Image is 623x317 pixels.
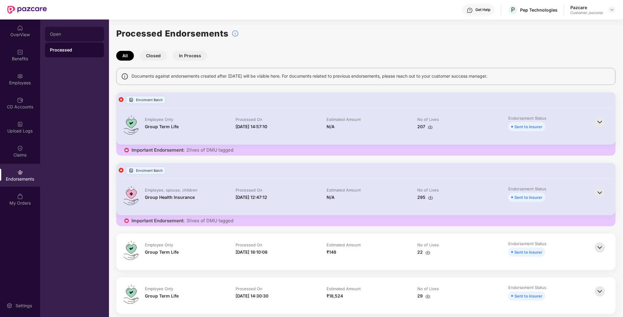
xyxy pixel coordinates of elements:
[145,194,195,201] div: Group Health Insurance
[17,49,23,55] img: svg+xml;base64,PHN2ZyBpZD0iQmVuZWZpdHMiIHhtbG5zPSJodHRwOi8vd3d3LnczLm9yZy8yMDAwL3N2ZyIgd2lkdGg9Ij...
[14,303,34,309] div: Settings
[327,194,334,201] div: N/A
[327,293,343,299] div: ₹18,524
[116,27,229,40] h1: Processed Endorsements
[508,115,546,121] div: Endorsement Status
[327,249,336,255] div: ₹148
[17,145,23,151] img: svg+xml;base64,PHN2ZyBpZD0iQ2xhaW0iIHhtbG5zPSJodHRwOi8vd3d3LnczLm9yZy8yMDAwL3N2ZyIgd2lkdGg9IjIwIi...
[186,147,233,153] span: 2 lives of DMU tagged
[131,218,184,224] span: Important Endorsement:
[236,293,269,299] div: [DATE] 14:30:30
[425,250,430,255] img: svg+xml;base64,PHN2ZyBpZD0iRG93bmxvYWQtMzJ4MzIiIHhtbG5zPSJodHRwOi8vd3d3LnczLm9yZy8yMDAwL3N2ZyIgd2...
[508,186,546,192] div: Endorsement Status
[418,249,430,255] div: 22
[418,123,433,130] div: 207
[428,195,433,200] img: svg+xml;base64,PHN2ZyBpZD0iRG93bmxvYWQtMzJ4MzIiIHhtbG5zPSJodHRwOi8vd3d3LnczLm9yZy8yMDAwL3N2ZyIgd2...
[418,293,430,299] div: 29
[124,285,138,304] img: svg+xml;base64,PHN2ZyB4bWxucz0iaHR0cDovL3d3dy53My5vcmcvMjAwMC9zdmciIHdpZHRoPSI0OS4zMiIgaGVpZ2h0PS...
[129,168,134,173] img: svg+xml;base64,PHN2ZyBpZD0iVXBsb2FkX0xvZ3MiIGRhdGEtbmFtZT0iVXBsb2FkIExvZ3MiIHhtbG5zPSJodHRwOi8vd3...
[511,6,515,13] span: P
[145,242,173,248] div: Employee Only
[327,286,361,291] div: Estimated Amount
[593,241,607,254] img: svg+xml;base64,PHN2ZyBpZD0iQmFjay0zMngzMiIgeG1sbnM9Imh0dHA6Ly93d3cudzMub3JnLzIwMDAvc3ZnIiB3aWR0aD...
[236,286,263,291] div: Processed On
[129,97,134,102] img: svg+xml;base64,PHN2ZyBpZD0iVXBsb2FkX0xvZ3MiIGRhdGEtbmFtZT0iVXBsb2FkIExvZ3MiIHhtbG5zPSJodHRwOi8vd3...
[17,193,23,199] img: svg+xml;base64,PHN2ZyBpZD0iTXlfT3JkZXJzIiBkYXRhLW5hbWU9Ik15IE9yZGVycyIgeG1sbnM9Imh0dHA6Ly93d3cudz...
[327,117,361,122] div: Estimated Amount
[145,293,179,299] div: Group Term Life
[17,169,23,175] img: svg+xml;base64,PHN2ZyBpZD0iRW5kb3JzZW1lbnRzIiB4bWxucz0iaHR0cDovL3d3dy53My5vcmcvMjAwMC9zdmciIHdpZH...
[17,97,23,103] img: svg+xml;base64,PHN2ZyBpZD0iQ0RfQWNjb3VudHMiIGRhdGEtbmFtZT0iQ0QgQWNjb3VudHMiIHhtbG5zPSJodHRwOi8vd3...
[514,293,542,299] div: Sent to insurer
[236,242,263,248] div: Processed On
[475,7,490,12] div: Get Help
[418,117,439,122] div: No of Lives
[126,96,166,104] div: Enrolment Batch
[17,73,23,79] img: svg+xml;base64,PHN2ZyBpZD0iRW1wbG95ZWVzIiB4bWxucz0iaHR0cDovL3d3dy53My5vcmcvMjAwMC9zdmciIHdpZHRoPS...
[514,123,542,130] div: Sent to insurer
[119,168,124,173] img: svg+xml;base64,PHN2ZyB4bWxucz0iaHR0cDovL3d3dy53My5vcmcvMjAwMC9zdmciIHdpZHRoPSIxMiIgaGVpZ2h0PSIxMi...
[428,125,433,129] img: svg+xml;base64,PHN2ZyBpZD0iRG93bmxvYWQtMzJ4MzIiIHhtbG5zPSJodHRwOi8vd3d3LnczLm9yZy8yMDAwL3N2ZyIgd2...
[145,249,179,255] div: Group Term Life
[418,286,439,291] div: No of Lives
[236,194,268,201] div: [DATE] 12:47:12
[124,241,138,260] img: svg+xml;base64,PHN2ZyB4bWxucz0iaHR0cDovL3d3dy53My5vcmcvMjAwMC9zdmciIHdpZHRoPSI0OS4zMiIgaGVpZ2h0PS...
[418,194,433,201] div: 295
[236,249,268,255] div: [DATE] 18:10:08
[425,294,430,299] img: svg+xml;base64,PHN2ZyBpZD0iRG93bmxvYWQtMzJ4MzIiIHhtbG5zPSJodHRwOi8vd3d3LnczLm9yZy8yMDAwL3N2ZyIgd2...
[145,187,198,193] div: Employee, spouse, children
[124,186,138,205] img: svg+xml;base64,PHN2ZyB4bWxucz0iaHR0cDovL3d3dy53My5vcmcvMjAwMC9zdmciIHdpZHRoPSI0OS4zMiIgaGVpZ2h0PS...
[116,51,134,61] button: All
[124,115,138,135] img: svg+xml;base64,PHN2ZyB4bWxucz0iaHR0cDovL3d3dy53My5vcmcvMjAwMC9zdmciIHdpZHRoPSI0OS4zMiIgaGVpZ2h0PS...
[236,117,263,122] div: Processed On
[124,218,130,224] img: icon
[418,187,439,193] div: No of Lives
[7,6,47,14] img: New Pazcare Logo
[145,117,173,122] div: Employee Only
[514,194,542,201] div: Sent to insurer
[570,5,603,10] div: Pazcare
[508,241,546,246] div: Endorsement Status
[126,167,166,174] div: Enrolment Batch
[327,242,361,248] div: Estimated Amount
[186,218,233,224] span: 3 lives of DMU tagged
[593,285,607,298] img: svg+xml;base64,PHN2ZyBpZD0iQmFjay0zMngzMiIgeG1sbnM9Imh0dHA6Ly93d3cudzMub3JnLzIwMDAvc3ZnIiB3aWR0aD...
[119,97,124,102] img: svg+xml;base64,PHN2ZyB4bWxucz0iaHR0cDovL3d3dy53My5vcmcvMjAwMC9zdmciIHdpZHRoPSIxMiIgaGVpZ2h0PSIxMi...
[327,187,361,193] div: Estimated Amount
[131,147,184,153] span: Important Endorsement:
[610,7,614,12] img: svg+xml;base64,PHN2ZyBpZD0iRHJvcGRvd24tMzJ4MzIiIHhtbG5zPSJodHRwOi8vd3d3LnczLm9yZy8yMDAwL3N2ZyIgd2...
[570,10,603,15] div: Customer_success
[593,115,607,129] img: svg+xml;base64,PHN2ZyBpZD0iQmFjay0zMngzMiIgeG1sbnM9Imh0dHA6Ly93d3cudzMub3JnLzIwMDAvc3ZnIiB3aWR0aD...
[327,123,334,130] div: N/A
[6,303,12,309] img: svg+xml;base64,PHN2ZyBpZD0iU2V0dGluZy0yMHgyMCIgeG1sbnM9Imh0dHA6Ly93d3cudzMub3JnLzIwMDAvc3ZnIiB3aW...
[236,187,263,193] div: Processed On
[520,7,558,13] div: Pep Technologies
[140,51,167,61] button: Closed
[131,73,488,79] span: Documents against endorsements created after [DATE] will be visible here. For documents related t...
[173,51,207,61] button: In Process
[467,7,473,13] img: svg+xml;base64,PHN2ZyBpZD0iSGVscC0zMngzMiIgeG1sbnM9Imh0dHA6Ly93d3cudzMub3JnLzIwMDAvc3ZnIiB3aWR0aD...
[593,186,607,199] img: svg+xml;base64,PHN2ZyBpZD0iQmFjay0zMngzMiIgeG1sbnM9Imh0dHA6Ly93d3cudzMub3JnLzIwMDAvc3ZnIiB3aWR0aD...
[17,25,23,31] img: svg+xml;base64,PHN2ZyBpZD0iSG9tZSIgeG1sbnM9Imh0dHA6Ly93d3cudzMub3JnLzIwMDAvc3ZnIiB3aWR0aD0iMjAiIG...
[514,249,542,255] div: Sent to insurer
[236,123,268,130] div: [DATE] 14:57:10
[124,147,130,153] img: icon
[50,32,99,37] div: Open
[145,286,173,291] div: Employee Only
[232,30,239,37] img: svg+xml;base64,PHN2ZyBpZD0iSW5mb18tXzMyeDMyIiBkYXRhLW5hbWU9IkluZm8gLSAzMngzMiIgeG1sbnM9Imh0dHA6Ly...
[50,47,99,53] div: Processed
[508,285,546,290] div: Endorsement Status
[145,123,179,130] div: Group Term Life
[418,242,439,248] div: No of Lives
[121,73,128,80] img: svg+xml;base64,PHN2ZyBpZD0iSW5mbyIgeG1sbnM9Imh0dHA6Ly93d3cudzMub3JnLzIwMDAvc3ZnIiB3aWR0aD0iMTQiIG...
[17,121,23,127] img: svg+xml;base64,PHN2ZyBpZD0iVXBsb2FkX0xvZ3MiIGRhdGEtbmFtZT0iVXBsb2FkIExvZ3MiIHhtbG5zPSJodHRwOi8vd3...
